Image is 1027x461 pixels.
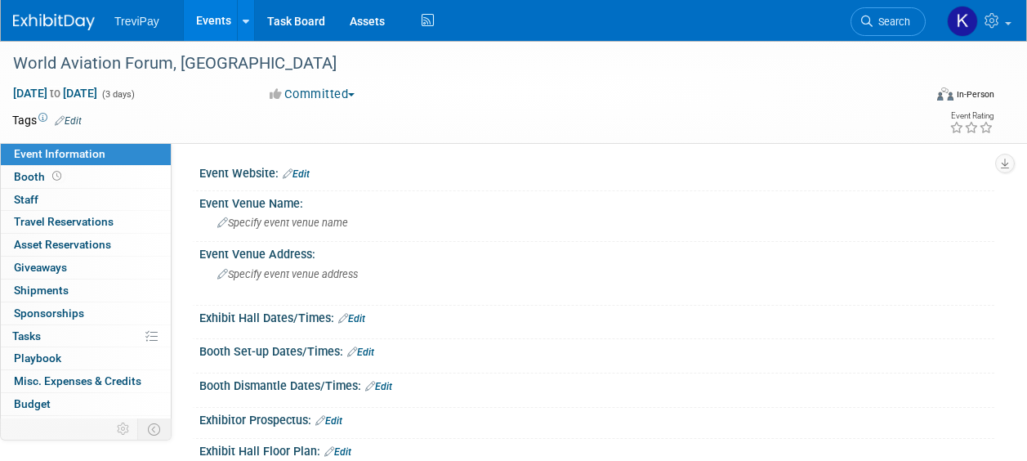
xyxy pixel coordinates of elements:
[14,261,67,274] span: Giveaways
[14,170,65,183] span: Booth
[55,115,82,127] a: Edit
[1,302,171,324] a: Sponsorships
[109,418,138,440] td: Personalize Event Tab Strip
[138,418,172,440] td: Toggle Event Tabs
[283,168,310,180] a: Edit
[1,280,171,302] a: Shipments
[14,351,61,365] span: Playbook
[100,89,135,100] span: (3 days)
[1,370,171,392] a: Misc. Expenses & Credits
[851,7,926,36] a: Search
[217,217,348,229] span: Specify event venue name
[14,397,51,410] span: Budget
[264,86,361,103] button: Committed
[7,49,910,78] div: World Aviation Forum, [GEOGRAPHIC_DATA]
[217,268,358,280] span: Specify event venue address
[199,242,994,262] div: Event Venue Address:
[199,339,994,360] div: Booth Set-up Dates/Times:
[338,313,365,324] a: Edit
[956,88,994,101] div: In-Person
[12,112,82,128] td: Tags
[14,307,84,320] span: Sponsorships
[199,439,994,460] div: Exhibit Hall Floor Plan:
[14,238,111,251] span: Asset Reservations
[1,166,171,188] a: Booth
[937,87,953,101] img: Format-Inperson.png
[114,15,159,28] span: TreviPay
[199,374,994,395] div: Booth Dismantle Dates/Times:
[1,347,171,369] a: Playbook
[12,86,98,101] span: [DATE] [DATE]
[947,6,978,37] img: Kora Licht
[1,211,171,233] a: Travel Reservations
[1,143,171,165] a: Event Information
[1,189,171,211] a: Staff
[851,85,994,110] div: Event Format
[12,329,41,342] span: Tasks
[1,393,171,415] a: Budget
[365,381,392,392] a: Edit
[199,191,994,212] div: Event Venue Name:
[347,347,374,358] a: Edit
[49,170,65,182] span: Booth not reserved yet
[14,284,69,297] span: Shipments
[1,234,171,256] a: Asset Reservations
[949,112,994,120] div: Event Rating
[14,193,38,206] span: Staff
[315,415,342,427] a: Edit
[14,215,114,228] span: Travel Reservations
[47,87,63,100] span: to
[14,147,105,160] span: Event Information
[199,306,994,327] div: Exhibit Hall Dates/Times:
[14,374,141,387] span: Misc. Expenses & Credits
[1,325,171,347] a: Tasks
[199,408,994,429] div: Exhibitor Prospectus:
[873,16,910,28] span: Search
[199,161,994,182] div: Event Website:
[324,446,351,458] a: Edit
[13,14,95,30] img: ExhibitDay
[1,257,171,279] a: Giveaways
